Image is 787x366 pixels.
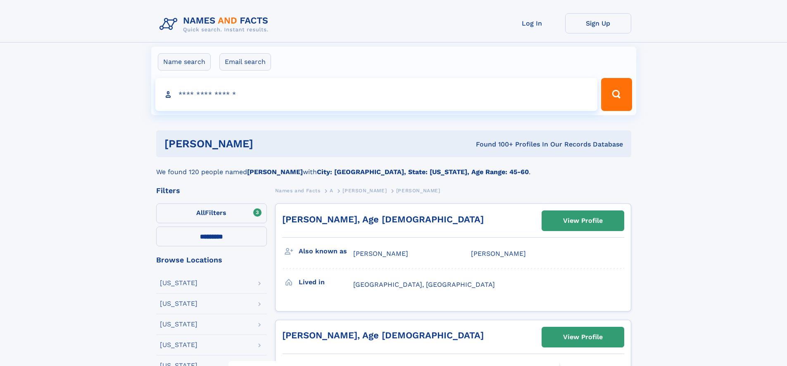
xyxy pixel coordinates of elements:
[275,185,321,196] a: Names and Facts
[156,256,267,264] div: Browse Locations
[282,330,484,340] a: [PERSON_NAME], Age [DEMOGRAPHIC_DATA]
[156,203,267,223] label: Filters
[164,139,365,149] h1: [PERSON_NAME]
[219,53,271,71] label: Email search
[317,168,529,176] b: City: [GEOGRAPHIC_DATA], State: [US_STATE], Age Range: 45-60
[563,328,603,347] div: View Profile
[247,168,303,176] b: [PERSON_NAME]
[160,280,197,286] div: [US_STATE]
[342,188,387,194] span: [PERSON_NAME]
[156,187,267,194] div: Filters
[342,185,387,196] a: [PERSON_NAME]
[396,188,440,194] span: [PERSON_NAME]
[563,211,603,230] div: View Profile
[299,275,353,289] h3: Lived in
[499,13,565,33] a: Log In
[353,281,495,288] span: [GEOGRAPHIC_DATA], [GEOGRAPHIC_DATA]
[155,78,598,111] input: search input
[601,78,632,111] button: Search Button
[196,209,205,217] span: All
[471,250,526,257] span: [PERSON_NAME]
[542,327,624,347] a: View Profile
[282,214,484,224] a: [PERSON_NAME], Age [DEMOGRAPHIC_DATA]
[330,188,333,194] span: A
[364,140,623,149] div: Found 100+ Profiles In Our Records Database
[158,53,211,71] label: Name search
[156,13,275,35] img: Logo Names and Facts
[542,211,624,231] a: View Profile
[353,250,408,257] span: [PERSON_NAME]
[160,300,197,307] div: [US_STATE]
[299,244,353,258] h3: Also known as
[156,157,631,177] div: We found 120 people named with .
[565,13,631,33] a: Sign Up
[160,342,197,348] div: [US_STATE]
[330,185,333,196] a: A
[160,321,197,328] div: [US_STATE]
